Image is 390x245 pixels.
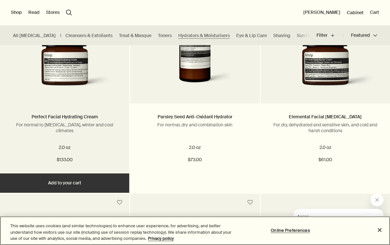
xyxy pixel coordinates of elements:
[28,9,40,16] button: Read
[343,28,377,43] button: Featured
[278,193,384,239] div: Aesop says "Our consultants are available now to offer personalised product advice.". Open messag...
[178,33,230,39] a: Hydrators & Moisturisers
[370,9,379,16] button: Cart
[303,9,340,16] button: [PERSON_NAME]
[114,197,125,208] button: Save to cabinet
[140,122,250,128] p: For normal, dry and combination skin
[347,10,364,15] a: Cabinet
[158,33,172,39] a: Toners
[10,223,234,242] div: This website uses cookies (and similar technologies) to enhance user experience, for advertising,...
[4,14,81,32] span: Our consultants are available now to offer personalised product advice.
[188,156,202,164] span: $73.00
[10,35,120,94] img: Perfect Facial Hydrating Cream in amber glass jar
[317,28,343,43] button: Filter
[318,156,332,164] span: $61.00
[119,33,151,39] a: Treat & Masque
[371,193,384,206] iframe: Close message from Aesop
[270,35,380,94] img: Elemental Facial Barrier Cream in amber glass jar
[11,9,22,16] button: Shop
[10,122,120,133] p: For normal to [MEDICAL_DATA], winter and cool climates
[65,33,112,39] a: Cleansers & Exfoliants
[270,122,380,133] p: For dry, dehydrated and sensitive skin, and cold and harsh conditions
[270,224,311,237] button: Online Preferences, Opens the preference center dialog
[273,33,290,39] a: Shaving
[32,114,98,120] a: Perfect Facial Hydrating Cream
[289,114,362,120] a: Elemental Facial [MEDICAL_DATA]
[46,9,60,16] button: Stores
[373,223,387,237] button: Close
[293,209,384,239] iframe: Message from Aesop
[297,33,316,39] a: Sun Care
[57,156,73,164] span: $133.00
[158,114,232,120] a: Parsley Seed Anti-Oxidant Hydrator
[13,33,56,39] a: All [MEDICAL_DATA]
[236,33,267,39] a: Eye & Lip Care
[148,236,174,241] a: More information about your privacy, opens in a new tab
[244,197,256,208] button: Save to cabinet
[66,10,72,15] button: Open search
